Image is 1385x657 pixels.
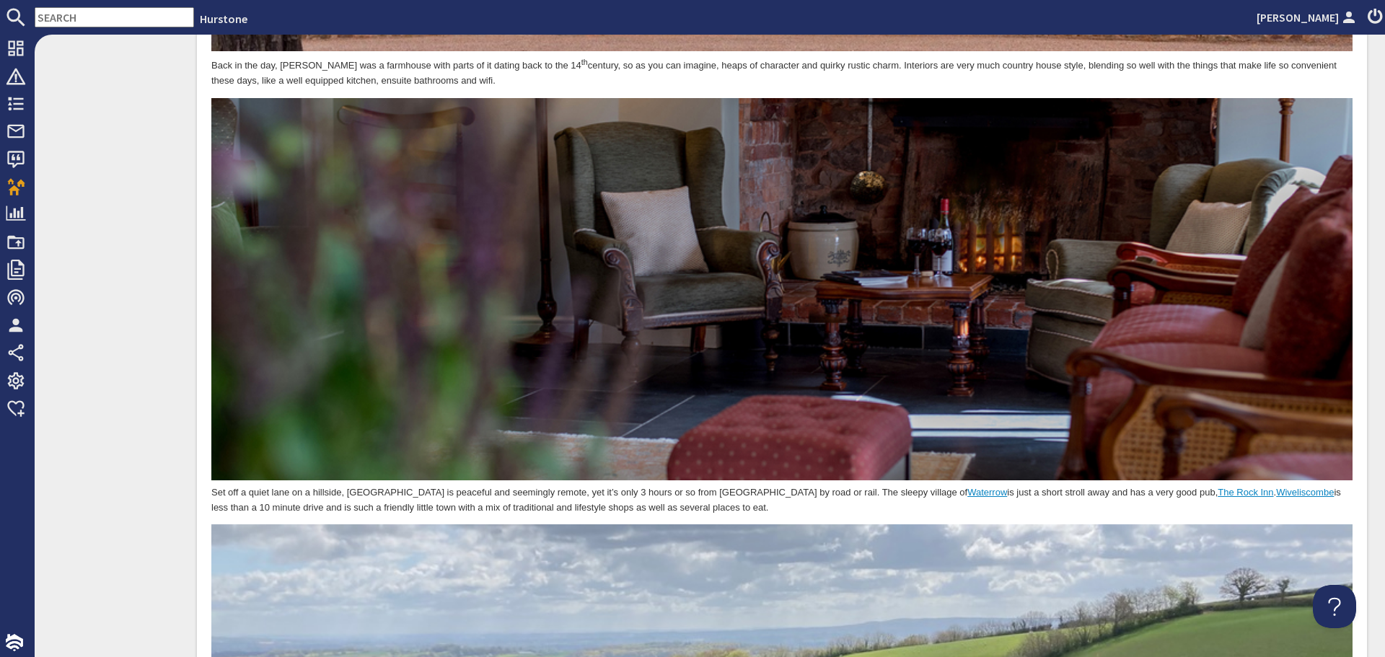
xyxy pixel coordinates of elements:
[200,12,247,26] a: Hurstone
[1257,9,1359,26] a: [PERSON_NAME]
[1313,585,1356,628] iframe: Toggle Customer Support
[6,634,23,651] img: staytech_i_w-64f4e8e9ee0a9c174fd5317b4b171b261742d2d393467e5bdba4413f4f884c10.svg
[14,14,1156,465] p: [PERSON_NAME] is a lovely country house in a beautiful setting; with 7 bedrooms sleeping 14 guest...
[35,7,194,27] input: SEARCH
[384,434,391,443] sup: th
